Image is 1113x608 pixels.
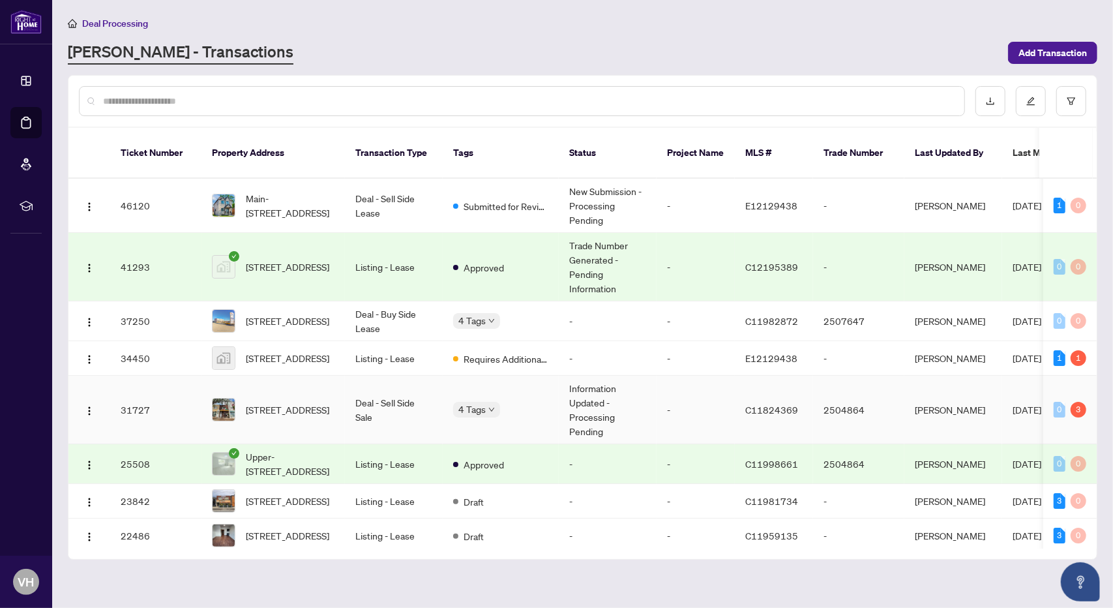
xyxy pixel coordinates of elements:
[1071,198,1086,213] div: 0
[657,301,735,341] td: -
[1061,562,1100,601] button: Open asap
[79,399,100,420] button: Logo
[246,449,334,478] span: Upper-[STREET_ADDRESS]
[657,376,735,444] td: -
[657,341,735,376] td: -
[904,519,1002,553] td: [PERSON_NAME]
[213,194,235,217] img: thumbnail-img
[213,399,235,421] img: thumbnail-img
[1026,97,1035,106] span: edit
[657,519,735,553] td: -
[559,376,657,444] td: Information Updated - Processing Pending
[1013,261,1041,273] span: [DATE]
[745,404,798,416] span: C11824369
[1054,456,1065,472] div: 0
[345,444,443,484] td: Listing - Lease
[110,179,201,233] td: 46120
[559,519,657,553] td: -
[1054,350,1065,366] div: 1
[904,301,1002,341] td: [PERSON_NAME]
[246,494,329,508] span: [STREET_ADDRESS]
[84,263,95,273] img: Logo
[458,402,486,417] span: 4 Tags
[18,573,35,591] span: VH
[464,352,548,366] span: Requires Additional Docs
[110,128,201,179] th: Ticket Number
[1013,315,1041,327] span: [DATE]
[1071,350,1086,366] div: 1
[1013,458,1041,470] span: [DATE]
[1054,493,1065,509] div: 3
[745,530,798,541] span: C11959135
[1013,352,1041,364] span: [DATE]
[1054,313,1065,329] div: 0
[559,179,657,233] td: New Submission - Processing Pending
[559,341,657,376] td: -
[745,200,797,211] span: E12129438
[813,179,904,233] td: -
[559,233,657,301] td: Trade Number Generated - Pending Information
[904,484,1002,519] td: [PERSON_NAME]
[904,341,1002,376] td: [PERSON_NAME]
[904,444,1002,484] td: [PERSON_NAME]
[246,403,329,417] span: [STREET_ADDRESS]
[986,97,995,106] span: download
[10,10,42,34] img: logo
[975,86,1005,116] button: download
[68,19,77,28] span: home
[1067,97,1076,106] span: filter
[1071,402,1086,418] div: 3
[110,301,201,341] td: 37250
[813,484,904,519] td: -
[110,519,201,553] td: 22486
[84,532,95,542] img: Logo
[110,484,201,519] td: 23842
[213,256,235,278] img: thumbnail-img
[464,529,484,543] span: Draft
[464,199,548,213] span: Submitted for Review
[213,453,235,475] img: thumbnail-img
[84,406,95,416] img: Logo
[1016,86,1046,116] button: edit
[1054,528,1065,543] div: 3
[229,251,239,262] span: check-circle
[1071,313,1086,329] div: 0
[1018,42,1087,63] span: Add Transaction
[213,310,235,332] img: thumbnail-img
[1071,528,1086,543] div: 0
[464,494,484,509] span: Draft
[813,376,904,444] td: 2504864
[1071,259,1086,275] div: 0
[246,191,334,220] span: Main-[STREET_ADDRESS]
[68,41,293,65] a: [PERSON_NAME] - Transactions
[345,376,443,444] td: Deal - Sell Side Sale
[213,524,235,547] img: thumbnail-img
[201,128,345,179] th: Property Address
[443,128,559,179] th: Tags
[110,444,201,484] td: 25508
[559,444,657,484] td: -
[79,453,100,474] button: Logo
[84,354,95,365] img: Logo
[458,313,486,328] span: 4 Tags
[79,348,100,369] button: Logo
[1071,456,1086,472] div: 0
[345,484,443,519] td: Listing - Lease
[213,490,235,512] img: thumbnail-img
[813,128,904,179] th: Trade Number
[559,484,657,519] td: -
[1013,530,1041,541] span: [DATE]
[464,260,504,275] span: Approved
[345,341,443,376] td: Listing - Lease
[229,448,239,459] span: check-circle
[657,179,735,233] td: -
[345,301,443,341] td: Deal - Buy Side Lease
[488,406,495,413] span: down
[904,376,1002,444] td: [PERSON_NAME]
[1056,86,1086,116] button: filter
[79,195,100,216] button: Logo
[1071,493,1086,509] div: 0
[745,352,797,364] span: E12129438
[1008,42,1097,64] button: Add Transaction
[345,179,443,233] td: Deal - Sell Side Lease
